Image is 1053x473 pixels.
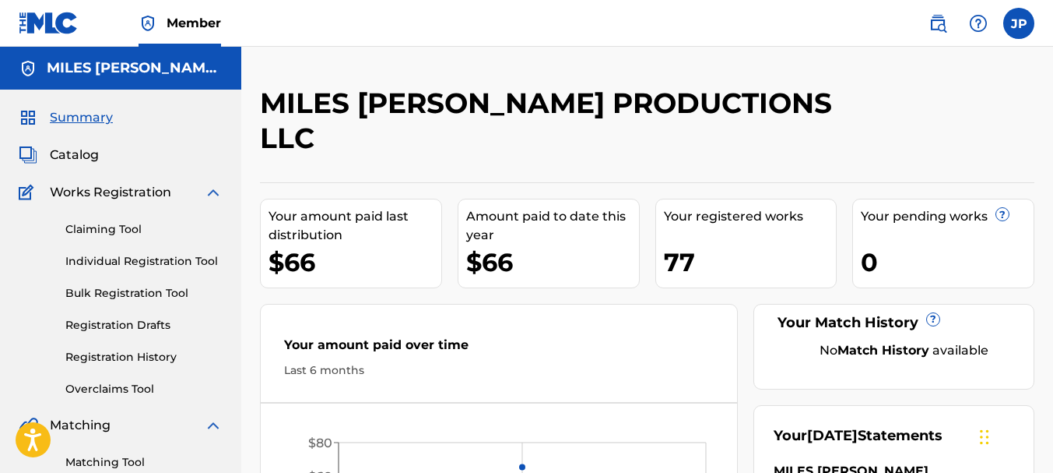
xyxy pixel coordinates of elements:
[65,317,223,334] a: Registration Drafts
[65,454,223,471] a: Matching Tool
[664,245,837,280] div: 77
[774,425,942,447] div: Your Statements
[284,336,714,362] div: Your amount paid over time
[65,349,223,365] a: Registration History
[50,183,171,202] span: Works Registration
[47,59,223,77] h5: MILES PENA PRODUCTIONS LLC
[969,14,988,33] img: help
[1003,8,1034,39] div: User Menu
[260,86,856,156] h2: MILES [PERSON_NAME] PRODUCTIONS LLC
[269,207,441,245] div: Your amount paid last distribution
[65,221,223,238] a: Claiming Tool
[204,183,223,202] img: expand
[996,208,1009,221] span: ?
[466,207,639,245] div: Amount paid to date this year
[963,8,994,39] div: Help
[167,14,221,32] span: Member
[65,253,223,270] a: Individual Registration Tool
[837,343,929,358] strong: Match History
[861,207,1034,226] div: Your pending works
[19,183,39,202] img: Works Registration
[19,12,79,34] img: MLC Logo
[975,398,1053,473] iframe: Chat Widget
[19,416,38,435] img: Matching
[19,108,37,127] img: Summary
[19,59,37,78] img: Accounts
[139,14,157,33] img: Top Rightsholder
[793,341,1014,360] div: No available
[284,362,714,379] div: Last 6 months
[50,416,111,435] span: Matching
[269,245,441,280] div: $66
[807,427,858,444] span: [DATE]
[19,146,99,164] a: CatalogCatalog
[19,146,37,164] img: Catalog
[65,381,223,397] a: Overclaims Tool
[19,108,113,127] a: SummarySummary
[204,416,223,435] img: expand
[922,8,953,39] a: Public Search
[664,207,837,226] div: Your registered works
[980,414,989,461] div: Drag
[308,436,332,450] tspan: $80
[65,285,223,302] a: Bulk Registration Tool
[50,146,99,164] span: Catalog
[861,245,1034,280] div: 0
[466,245,639,280] div: $66
[50,108,113,127] span: Summary
[927,313,939,326] span: ?
[774,312,1014,334] div: Your Match History
[928,14,947,33] img: search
